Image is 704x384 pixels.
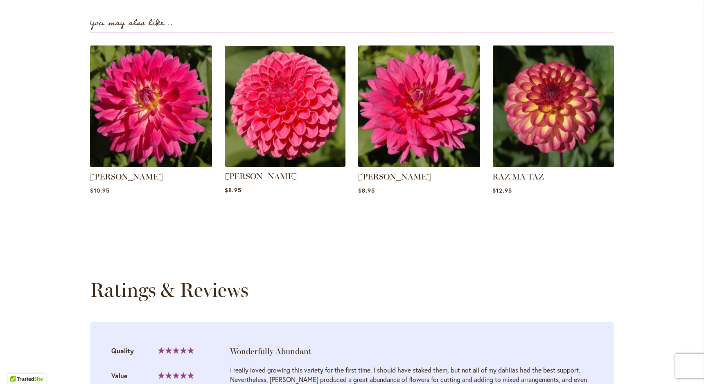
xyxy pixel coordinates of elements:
[230,345,593,357] div: Wonderfully Abundant
[358,161,480,169] a: JENNA
[158,347,194,354] div: 100%
[492,186,512,194] span: $12.95
[111,371,128,380] span: Value
[225,171,298,181] a: [PERSON_NAME]
[90,172,163,182] a: [PERSON_NAME]
[90,278,248,302] strong: Ratings & Reviews
[90,186,110,194] span: $10.95
[358,45,480,168] img: JENNA
[358,186,375,194] span: $8.95
[90,16,173,30] strong: You may also like...
[492,172,544,182] a: RAZ MA TAZ
[90,45,212,168] img: MELISSA M
[111,346,134,355] span: Quality
[492,45,614,168] img: RAZ MA TAZ
[492,161,614,169] a: RAZ MA TAZ
[158,372,194,379] div: 100%
[90,161,212,169] a: MELISSA M
[225,161,346,168] a: REBECCA LYNN
[221,43,348,170] img: REBECCA LYNN
[225,186,241,194] span: $8.95
[358,172,431,182] a: [PERSON_NAME]
[6,355,29,378] iframe: Launch Accessibility Center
